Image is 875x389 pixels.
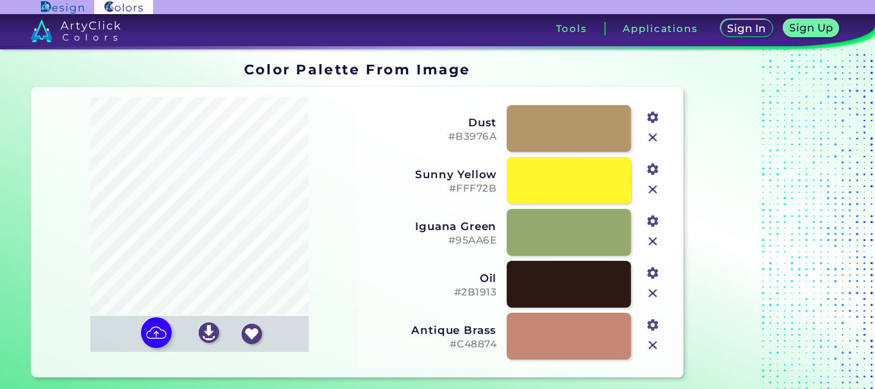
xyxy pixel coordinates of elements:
[644,337,661,354] img: icon_close.svg
[729,24,764,33] h5: Sign In
[366,338,496,351] h5: #C48874
[366,131,496,143] h5: #B3976A
[41,1,84,13] img: ArtyClick Design logo
[792,23,831,33] h5: Sign Up
[141,317,172,348] img: icon picture
[366,183,496,195] h5: #FFF72B
[366,235,496,247] h5: #95AA6E
[31,19,121,42] img: logo_artyclick_colors_white.svg
[644,285,661,302] img: icon_close.svg
[623,24,698,33] h3: Applications
[366,220,496,233] h3: Iguana Green
[644,233,661,250] img: icon_close.svg
[786,21,837,37] a: Sign Up
[366,272,496,285] h3: Oil
[241,324,262,344] img: icon_favourite_white.svg
[244,60,471,79] h1: Color Palette From Image
[644,129,661,146] img: icon_close.svg
[723,21,771,37] a: Sign In
[366,168,496,181] h3: Sunny Yellow
[644,181,661,198] img: icon_close.svg
[366,324,496,336] h3: Antique Brass
[366,286,496,299] h5: #2B1913
[199,322,219,343] img: icon_download_white.svg
[366,116,496,129] h3: Dust
[556,24,587,33] h3: Tools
